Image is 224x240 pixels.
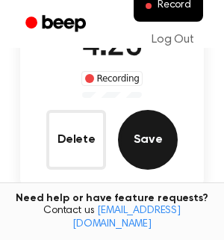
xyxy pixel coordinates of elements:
button: Save Audio Record [118,110,178,170]
a: Log Out [137,22,209,58]
div: Recording [81,71,143,86]
a: Beep [15,10,99,39]
span: Contact us [9,205,215,231]
button: Delete Audio Record [46,110,106,170]
a: [EMAIL_ADDRESS][DOMAIN_NAME] [72,206,181,230]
